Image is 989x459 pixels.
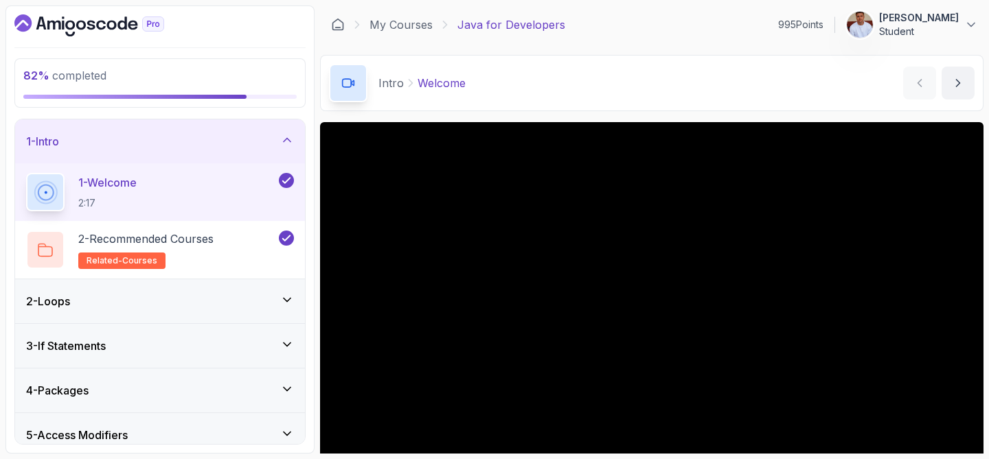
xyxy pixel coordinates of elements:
[370,16,433,33] a: My Courses
[78,196,137,210] p: 2:17
[26,231,294,269] button: 2-Recommended Coursesrelated-courses
[879,25,959,38] p: Student
[26,382,89,399] h3: 4 - Packages
[87,255,157,266] span: related-courses
[942,67,975,99] button: next content
[847,12,873,38] img: user profile image
[26,338,106,354] h3: 3 - If Statements
[23,69,49,82] span: 82 %
[23,69,106,82] span: completed
[15,279,305,323] button: 2-Loops
[26,427,128,443] h3: 5 - Access Modifiers
[78,174,137,191] p: 1 - Welcome
[78,231,214,247] p: 2 - Recommended Courses
[846,11,978,38] button: user profile image[PERSON_NAME]Student
[15,324,305,368] button: 3-If Statements
[14,14,196,36] a: Dashboard
[457,16,565,33] p: Java for Developers
[378,75,404,91] p: Intro
[903,67,936,99] button: previous content
[15,413,305,457] button: 5-Access Modifiers
[15,368,305,412] button: 4-Packages
[26,293,70,309] h3: 2 - Loops
[418,75,466,91] p: Welcome
[26,173,294,211] button: 1-Welcome2:17
[26,133,59,150] h3: 1 - Intro
[778,18,823,32] p: 995 Points
[879,11,959,25] p: [PERSON_NAME]
[15,119,305,163] button: 1-Intro
[331,18,345,32] a: Dashboard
